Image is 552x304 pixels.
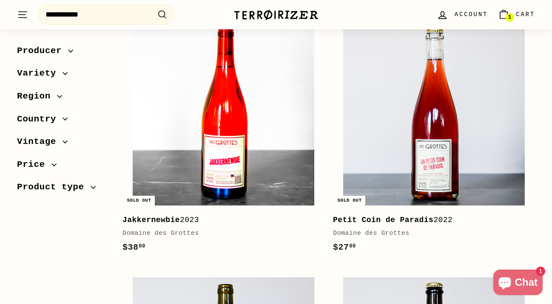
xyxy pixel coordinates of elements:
[17,178,109,201] button: Product type
[17,65,109,87] button: Variety
[491,270,545,297] inbox-online-store-chat: Shopify online store chat
[432,2,493,27] a: Account
[17,132,109,155] button: Vintage
[17,87,109,110] button: Region
[333,214,526,226] div: 2022
[122,216,180,224] b: Jakkernewbie
[17,89,57,104] span: Region
[17,158,51,172] span: Price
[123,196,154,205] div: Sold out
[333,242,356,252] span: $27
[17,67,63,81] span: Variety
[333,14,535,263] a: Sold out Petit Coin de Paradis2022Domaine des Grottes
[122,242,145,252] span: $38
[122,214,316,226] div: 2023
[122,228,316,239] div: Domaine des Grottes
[17,155,109,178] button: Price
[17,110,109,133] button: Country
[333,228,526,239] div: Domaine des Grottes
[508,14,511,20] span: 1
[455,10,488,19] span: Account
[122,14,324,263] a: Sold out Jakkernewbie2023Domaine des Grottes
[139,243,145,249] sup: 00
[17,180,91,195] span: Product type
[493,2,540,27] a: Cart
[17,135,63,149] span: Vintage
[17,44,68,58] span: Producer
[17,112,63,127] span: Country
[516,10,535,19] span: Cart
[349,243,356,249] sup: 00
[334,196,365,205] div: Sold out
[17,42,109,65] button: Producer
[333,216,433,224] b: Petit Coin de Paradis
